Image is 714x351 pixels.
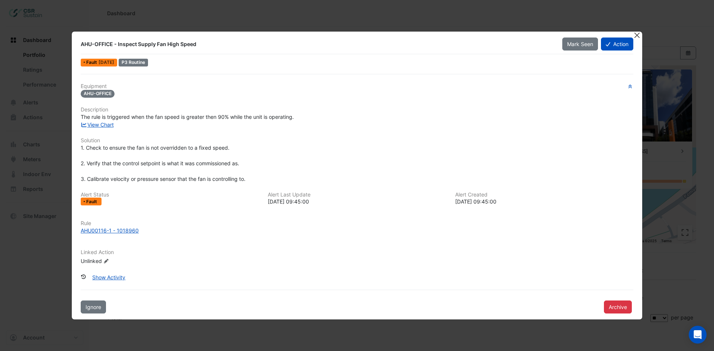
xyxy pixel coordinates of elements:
[604,300,632,313] button: Archive
[81,90,115,98] span: AHU-OFFICE
[455,192,633,198] h6: Alert Created
[99,59,114,65] span: Tue 16-Sep-2025 09:45 BST
[81,137,633,144] h6: Solution
[562,38,598,51] button: Mark Seen
[103,259,109,264] fa-icon: Edit Linked Action
[86,199,99,204] span: Fault
[86,60,99,65] span: Fault
[81,257,170,265] div: Unlinked
[81,227,633,234] a: AHU00116-1 - 1018960
[601,38,633,51] button: Action
[81,249,633,256] h6: Linked Action
[633,32,641,39] button: Close
[81,300,106,313] button: Ignore
[268,192,446,198] h6: Alert Last Update
[689,326,707,344] div: Open Intercom Messenger
[81,114,294,120] span: The rule is triggered when the fan speed is greater then 90% while the unit is operating.
[567,41,593,47] span: Mark Seen
[81,192,259,198] h6: Alert Status
[87,271,130,284] button: Show Activity
[81,227,139,234] div: AHU00116-1 - 1018960
[81,83,633,90] h6: Equipment
[81,144,245,182] span: 1. Check to ensure the fan is not overridden to a fixed speed. 2. Verify that the control setpoin...
[119,59,148,66] div: P3 Routine
[86,304,101,310] span: Ignore
[81,107,633,113] h6: Description
[81,220,633,227] h6: Rule
[455,198,633,205] div: [DATE] 09:45:00
[81,40,553,48] div: AHU-OFFICE - Inspect Supply Fan High Speed
[268,198,446,205] div: [DATE] 09:45:00
[81,121,114,128] a: View Chart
